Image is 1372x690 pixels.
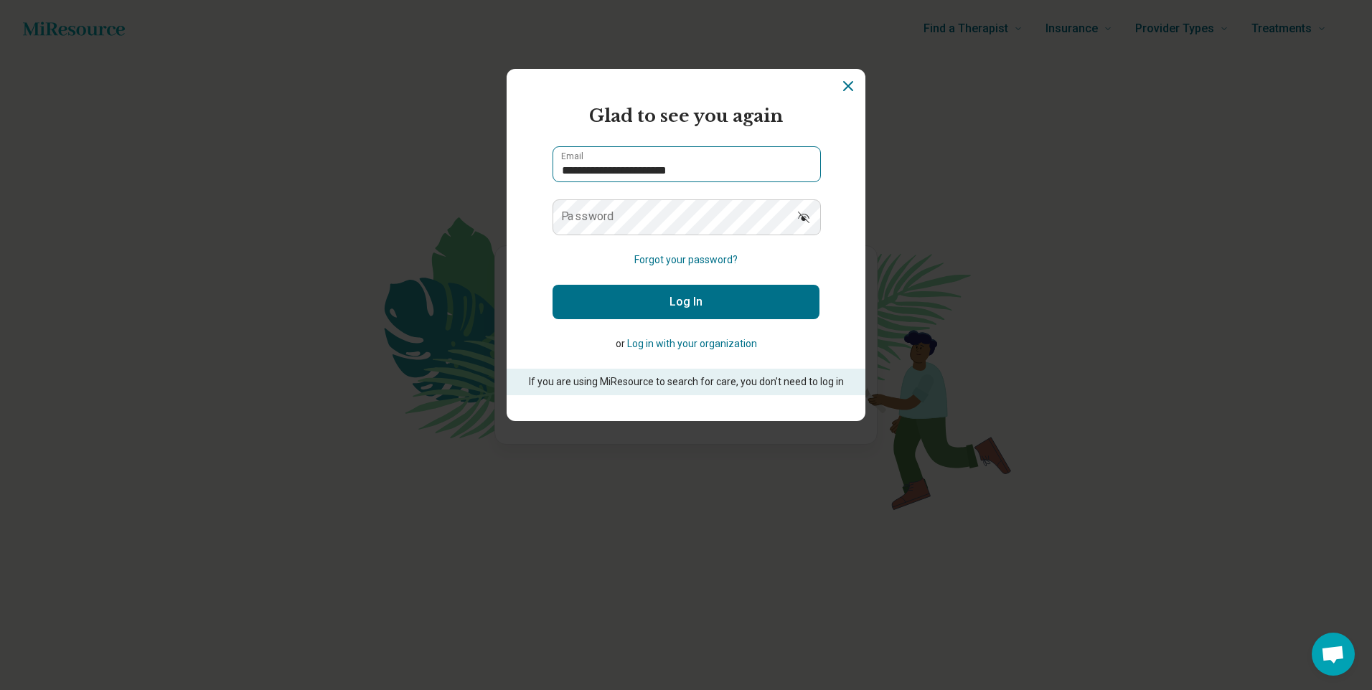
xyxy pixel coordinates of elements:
button: Forgot your password? [634,252,738,268]
h2: Glad to see you again [553,103,819,129]
p: or [553,336,819,351]
label: Password [561,211,614,222]
section: Login Dialog [507,69,865,421]
p: If you are using MiResource to search for care, you don’t need to log in [527,374,845,389]
button: Log In [553,285,819,319]
label: Email [561,152,583,161]
button: Dismiss [840,77,857,95]
button: Log in with your organization [627,336,757,351]
button: Show password [788,199,819,234]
